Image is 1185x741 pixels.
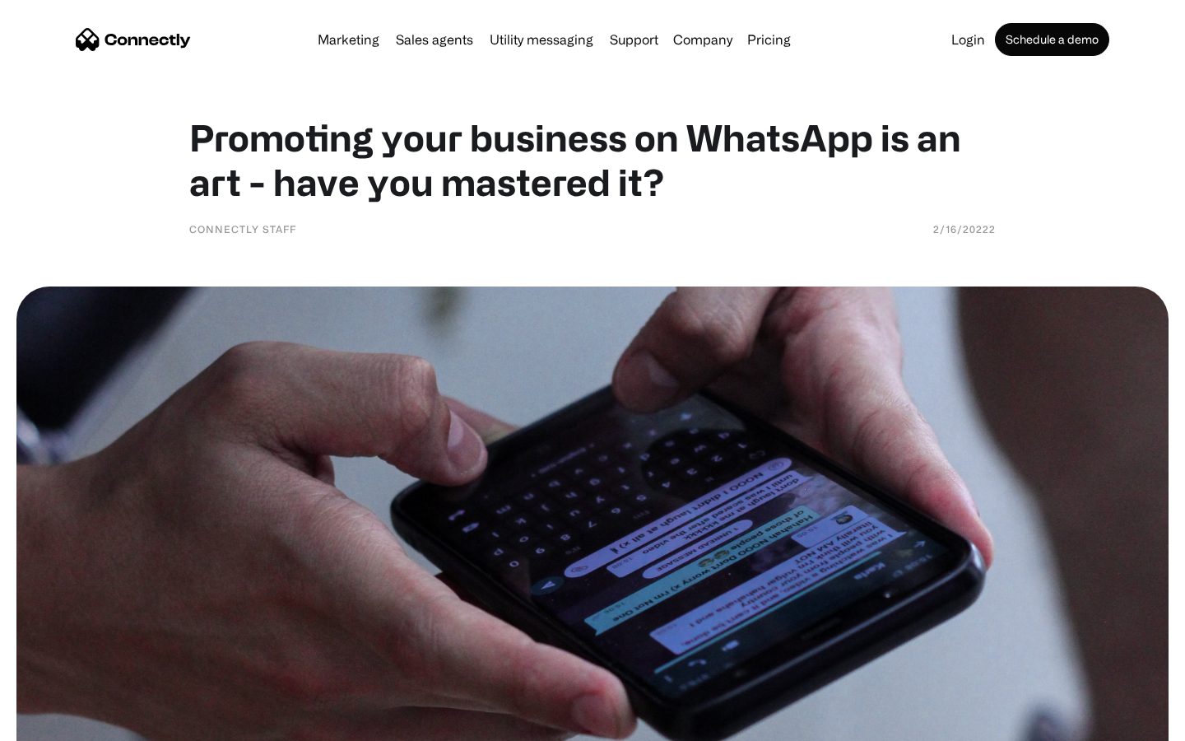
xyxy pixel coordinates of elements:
a: Pricing [741,33,797,46]
div: 2/16/20222 [933,221,996,237]
a: Sales agents [389,33,480,46]
div: Company [673,28,732,51]
a: Marketing [311,33,386,46]
a: Schedule a demo [995,23,1109,56]
a: Support [603,33,665,46]
aside: Language selected: English [16,712,99,735]
h1: Promoting your business on WhatsApp is an art - have you mastered it? [189,115,996,204]
ul: Language list [33,712,99,735]
a: Login [945,33,992,46]
a: Utility messaging [483,33,600,46]
div: Connectly Staff [189,221,296,237]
